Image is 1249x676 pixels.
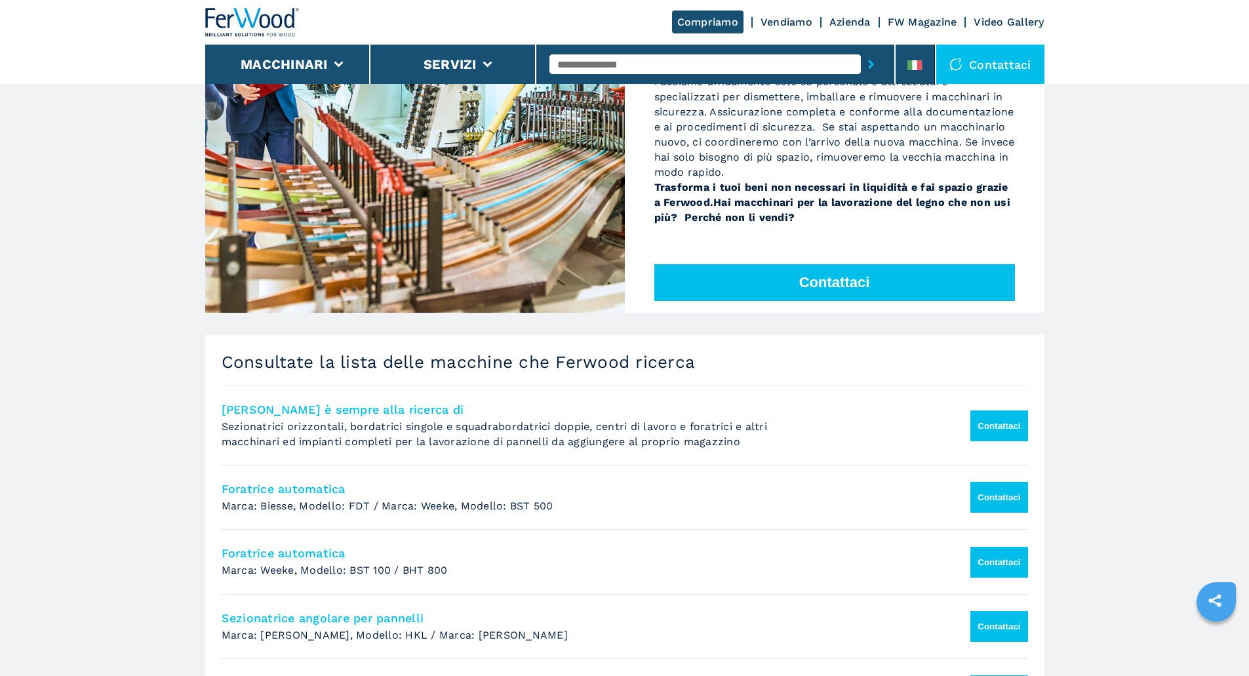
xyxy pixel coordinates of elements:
a: Compriamo [672,10,743,33]
strong: Hai macchinari per la lavorazione del legno che non usi più? Perché non li vendi? [654,196,1010,224]
a: FW Magazine [888,16,957,28]
a: Video Gallery [974,16,1044,28]
button: submit-button [861,49,881,79]
p: Marca: [PERSON_NAME], Modello: HKL / Marca: [PERSON_NAME] [222,628,804,643]
button: Contattaci [970,547,1027,578]
h4: [PERSON_NAME] è sempre alla ricerca di [222,402,949,417]
li: Foratrice Automatica [222,530,1028,594]
h4: Sezionatrice angolare per pannelli [222,610,949,626]
img: Ferwood [205,8,300,37]
button: Contattaci [970,410,1027,441]
p: Marca: Biesse, Modello: FDT / Marca: Weeke, Modello: BST 500 [222,499,804,513]
button: Macchinari [241,56,328,72]
a: Azienda [829,16,871,28]
button: Contattaci [654,264,1015,301]
h3: Consultate la lista delle macchine che Ferwood ricerca [222,351,1028,372]
li: Ferwood è sempre alla ricerca di [222,386,1028,466]
li: Foratrice Automatica [222,466,1028,530]
button: Contattaci [970,482,1027,513]
div: Contattaci [936,45,1044,84]
p: Sezionatrici orizzontali, bordatrici singole e squadrabordatrici doppie, centri di lavoro e forat... [222,420,804,449]
button: Contattaci [970,611,1027,642]
li: Sezionatrice Angolare per pannelli [222,595,1028,659]
a: Vendiamo [761,16,812,28]
a: sharethis [1199,584,1231,617]
img: Contattaci [949,58,962,71]
iframe: Chat [1193,617,1239,666]
h4: Foratrice automatica [222,546,949,561]
h4: Foratrice automatica [222,481,949,496]
button: Servizi [424,56,477,72]
p: Marca: Weeke, Modello: BST 100 / BHT 800 [222,563,804,578]
strong: Trasforma i tuoi beni non necessari in liquidità e fai spazio grazie a Ferwood. [654,181,1008,209]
